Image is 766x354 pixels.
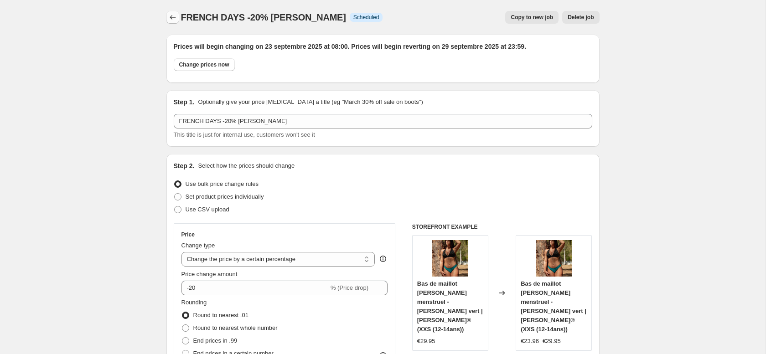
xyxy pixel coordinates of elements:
span: Set product prices individually [186,193,264,200]
input: -15 [181,281,329,295]
p: Optionally give your price [MEDICAL_DATA] a title (eg "March 30% off sale on boots") [198,97,423,107]
button: Delete job [562,11,599,24]
span: End prices in .99 [193,337,238,344]
img: bas-maillot-menstruel-eva-vert-plage_80x.webp [536,240,572,277]
span: Copy to new job [511,14,553,21]
span: FRENCH DAYS -20% [PERSON_NAME] [181,12,346,22]
span: €29.95 [417,338,435,344]
span: Rounding [181,299,207,306]
h2: Step 2. [174,161,195,170]
span: Delete job [568,14,594,21]
h2: Prices will begin changing on 23 septembre 2025 at 08:00. Prices will begin reverting on 29 septe... [174,42,592,51]
img: bas-maillot-menstruel-eva-vert-plage_80x.webp [432,240,468,277]
span: €23.96 [521,338,539,344]
span: Change prices now [179,61,229,68]
h2: Step 1. [174,97,195,107]
h6: STOREFRONT EXAMPLE [412,223,592,231]
span: Use CSV upload [186,206,229,213]
span: % (Price drop) [331,284,368,291]
span: Bas de maillot [PERSON_NAME] menstruel - [PERSON_NAME] vert | [PERSON_NAME]® (XXS (12-14ans)) [417,280,483,333]
span: Change type [181,242,215,249]
span: This title is just for internal use, customers won't see it [174,131,315,138]
button: Copy to new job [505,11,559,24]
input: 30% off holiday sale [174,114,592,128]
span: Round to nearest whole number [193,324,278,331]
span: Bas de maillot [PERSON_NAME] menstruel - [PERSON_NAME] vert | [PERSON_NAME]® (XXS (12-14ans)) [521,280,586,333]
span: Scheduled [353,14,379,21]
span: €29.95 [543,338,561,344]
div: help [378,254,388,263]
p: Select how the prices should change [198,161,295,170]
span: Use bulk price change rules [186,180,259,187]
button: Change prices now [174,58,235,71]
span: Price change amount [181,271,238,277]
button: Price change jobs [166,11,179,24]
span: Round to nearest .01 [193,312,248,318]
h3: Price [181,231,195,238]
